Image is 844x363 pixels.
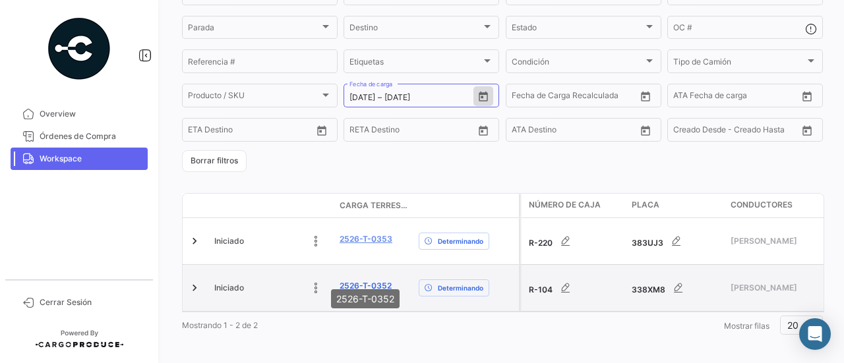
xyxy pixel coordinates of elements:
a: Overview [11,103,148,125]
a: Expand/Collapse Row [188,235,201,248]
span: Determinando [438,236,483,246]
span: Workspace [40,153,142,165]
span: Órdenes de Compra [40,130,142,142]
div: 383UJ3 [632,228,720,254]
span: Mostrar filas [724,321,769,331]
datatable-header-cell: Placa [626,194,725,217]
span: Condición [512,59,644,68]
button: Open calendar [473,121,493,140]
span: Placa [632,199,659,211]
input: Desde [512,93,535,102]
span: Parada [188,25,320,34]
button: Open calendar [797,121,817,140]
span: Destino [349,25,481,34]
span: [PERSON_NAME] [731,282,838,294]
span: – [378,93,382,102]
datatable-header-cell: Número de Caja [521,194,626,217]
span: Tipo de Camión [673,59,805,68]
a: Expand/Collapse Row [188,281,201,294]
datatable-header-cell: Estado [209,200,334,211]
span: Iniciado [214,235,244,247]
input: Desde [349,93,375,102]
span: Cerrar Sesión [40,296,142,308]
button: Open calendar [636,86,655,106]
a: Workspace [11,148,148,170]
input: Desde [188,127,212,136]
input: Desde [349,127,373,136]
input: Hasta [382,127,442,136]
input: ATA Hasta [561,127,620,136]
button: Borrar filtros [182,150,247,172]
button: Open calendar [636,121,655,140]
span: Determinando [438,283,483,293]
button: Open calendar [797,86,817,106]
span: 20 [787,320,799,331]
button: Open calendar [312,121,332,140]
span: Estado [512,25,644,34]
span: Producto / SKU [188,93,320,102]
input: Hasta [221,127,280,136]
input: Creado Desde [673,127,726,136]
input: Hasta [384,93,444,102]
span: Mostrando 1 - 2 de 2 [182,320,258,330]
input: Creado Hasta [735,127,795,136]
div: R-104 [529,275,621,301]
div: R-220 [529,228,621,254]
span: Etiquetas [349,59,481,68]
div: 338XM8 [632,275,720,301]
input: ATA Desde [673,93,713,102]
img: powered-by.png [46,16,112,82]
span: Carga Terrestre # [340,200,408,211]
span: [PERSON_NAME] [731,235,838,247]
input: Hasta [545,93,604,102]
datatable-header-cell: Carga Terrestre # [334,194,413,217]
a: Órdenes de Compra [11,125,148,148]
span: Conductores [731,199,793,211]
div: 2526-T-0352 [331,289,400,308]
input: ATA Hasta [723,93,782,102]
span: Overview [40,108,142,120]
datatable-header-cell: Delay Status [413,200,519,211]
div: Abrir Intercom Messenger [799,318,831,350]
input: ATA Desde [512,127,552,136]
a: 2526-T-0353 [340,233,392,245]
span: Número de Caja [529,199,601,211]
span: Iniciado [214,282,244,294]
button: Open calendar [473,86,493,106]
